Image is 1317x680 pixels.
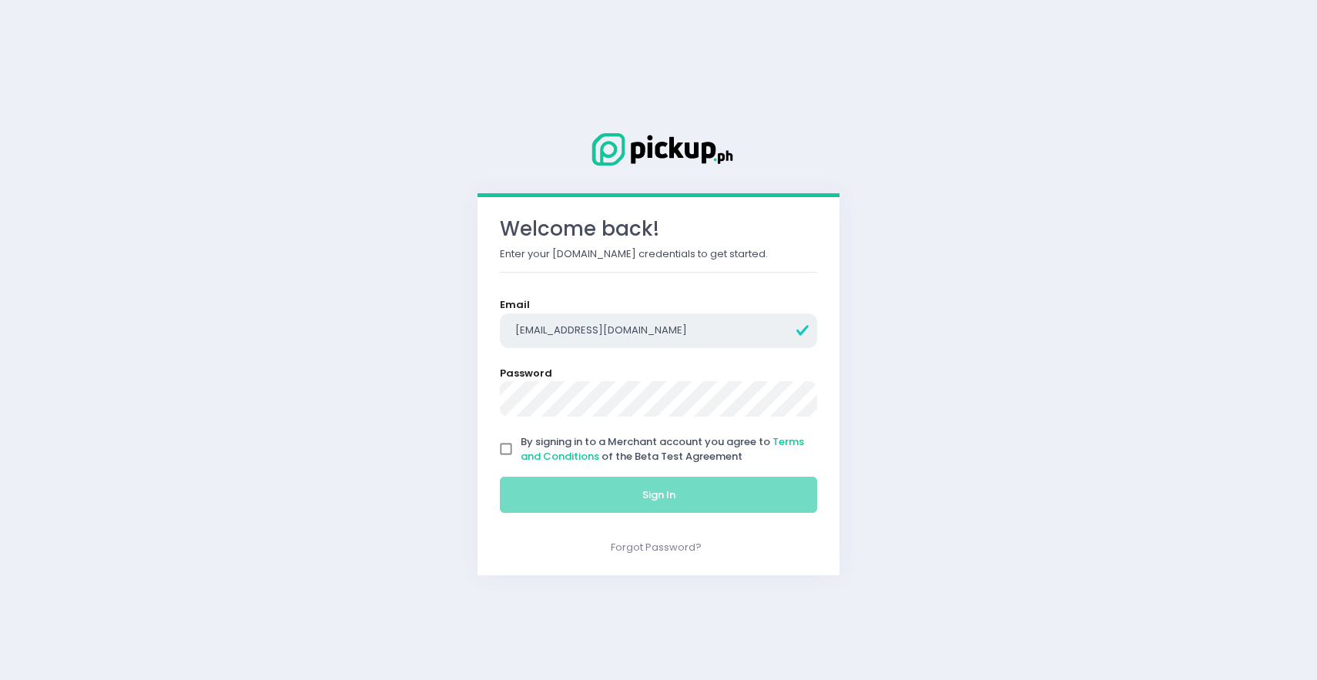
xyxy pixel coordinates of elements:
span: Sign In [642,487,675,502]
span: By signing in to a Merchant account you agree to of the Beta Test Agreement [521,434,804,464]
p: Enter your [DOMAIN_NAME] credentials to get started. [500,246,817,262]
img: Logo [581,130,736,169]
button: Sign In [500,477,817,514]
input: Email [500,313,817,349]
label: Email [500,297,530,313]
label: Password [500,366,552,381]
a: Terms and Conditions [521,434,804,464]
a: Forgot Password? [611,540,702,554]
h3: Welcome back! [500,217,817,241]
